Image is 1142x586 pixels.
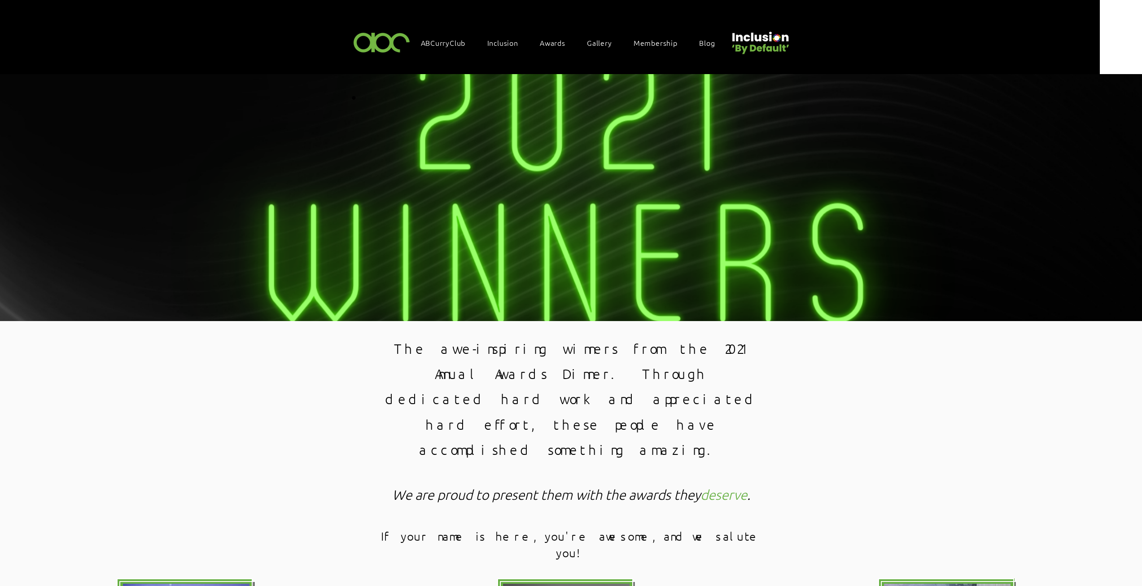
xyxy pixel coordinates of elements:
span: Gallery [587,38,612,48]
nav: Site [416,33,729,52]
span: ABCurryClub [421,38,466,48]
img: Untitled design (22).png [729,24,791,55]
div: Inclusion [483,33,532,52]
a: Blog [695,33,728,52]
span: deserve [700,486,747,503]
a: Gallery [582,33,626,52]
img: ABC-Logo-Blank-Background-01-01-2.png [351,29,413,55]
a: ABCurryClub [416,33,479,52]
span: The awe-inspiring winners from the 2021 Annual Awards Dinner. Through dedicated hard work and app... [385,340,757,458]
span: Inclusion [487,38,518,48]
a: Membership [629,33,691,52]
span: Membership [634,38,678,48]
span: If your name is here, you're awesome, and we salute you! [381,529,761,559]
div: Awards [535,33,579,52]
span: Awards [540,38,565,48]
span: Blog [699,38,715,48]
h1: . [351,79,372,106]
span: We are proud to present them with the awards they . [392,486,750,503]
